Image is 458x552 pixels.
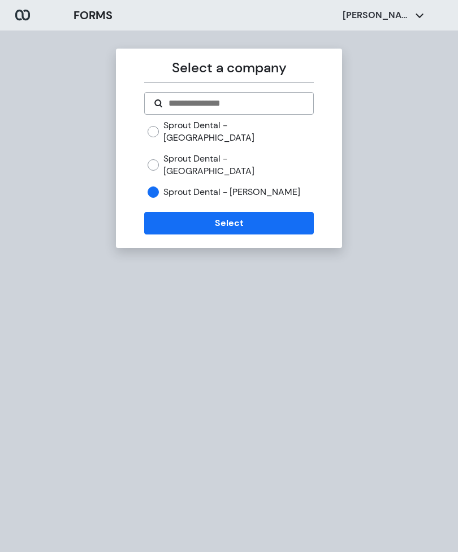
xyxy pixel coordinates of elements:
[163,119,313,144] label: Sprout Dental - [GEOGRAPHIC_DATA]
[144,212,313,234] button: Select
[163,153,313,177] label: Sprout Dental - [GEOGRAPHIC_DATA]
[74,7,113,24] h3: FORMS
[163,186,300,198] label: Sprout Dental - [PERSON_NAME]
[343,9,411,21] p: [PERSON_NAME]
[144,58,313,78] p: Select a company
[167,97,304,110] input: Search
